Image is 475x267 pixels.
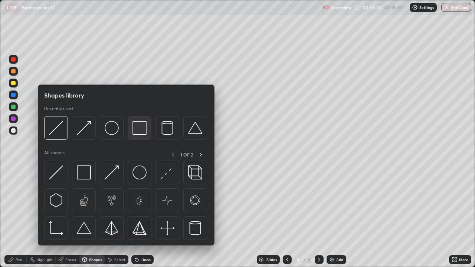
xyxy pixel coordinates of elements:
[188,165,202,179] img: svg+xml;charset=utf-8,%3Csvg%20xmlns%3D%22http%3A%2F%2Fwww.w3.org%2F2000%2Fsvg%22%20width%3D%2235...
[49,193,63,207] img: svg+xml;charset=utf-8,%3Csvg%20xmlns%3D%22http%3A%2F%2Fwww.w3.org%2F2000%2Fsvg%22%20width%3D%2230...
[49,221,63,235] img: svg+xml;charset=utf-8,%3Csvg%20xmlns%3D%22http%3A%2F%2Fwww.w3.org%2F2000%2Fsvg%22%20width%3D%2233...
[65,258,76,261] div: Eraser
[188,121,202,135] img: svg+xml;charset=utf-8,%3Csvg%20xmlns%3D%22http%3A%2F%2Fwww.w3.org%2F2000%2Fsvg%22%20width%3D%2238...
[132,193,147,207] img: svg+xml;charset=utf-8,%3Csvg%20xmlns%3D%22http%3A%2F%2Fwww.w3.org%2F2000%2Fsvg%22%20width%3D%2265...
[160,165,174,179] img: svg+xml;charset=utf-8,%3Csvg%20xmlns%3D%22http%3A%2F%2Fwww.w3.org%2F2000%2Fsvg%22%20width%3D%2230...
[304,257,306,262] div: /
[412,4,418,10] img: class-settings-icons
[89,258,102,261] div: Shapes
[160,221,174,235] img: svg+xml;charset=utf-8,%3Csvg%20xmlns%3D%22http%3A%2F%2Fwww.w3.org%2F2000%2Fsvg%22%20width%3D%2240...
[180,152,193,158] p: 1 OF 2
[77,193,91,207] img: svg+xml;charset=utf-8,%3Csvg%20xmlns%3D%22http%3A%2F%2Fwww.w3.org%2F2000%2Fsvg%22%20width%3D%2265...
[266,258,277,261] div: Slides
[105,193,119,207] img: svg+xml;charset=utf-8,%3Csvg%20xmlns%3D%22http%3A%2F%2Fwww.w3.org%2F2000%2Fsvg%22%20width%3D%2265...
[16,258,22,261] div: Pen
[36,258,53,261] div: Highlight
[77,165,91,179] img: svg+xml;charset=utf-8,%3Csvg%20xmlns%3D%22http%3A%2F%2Fwww.w3.org%2F2000%2Fsvg%22%20width%3D%2234...
[44,150,65,159] p: All shapes
[141,258,151,261] div: Undo
[105,221,119,235] img: svg+xml;charset=utf-8,%3Csvg%20xmlns%3D%22http%3A%2F%2Fwww.w3.org%2F2000%2Fsvg%22%20width%3D%2234...
[188,221,202,235] img: svg+xml;charset=utf-8,%3Csvg%20xmlns%3D%22http%3A%2F%2Fwww.w3.org%2F2000%2Fsvg%22%20width%3D%2228...
[114,258,125,261] div: Select
[77,121,91,135] img: svg+xml;charset=utf-8,%3Csvg%20xmlns%3D%22http%3A%2F%2Fwww.w3.org%2F2000%2Fsvg%22%20width%3D%2230...
[160,121,174,135] img: svg+xml;charset=utf-8,%3Csvg%20xmlns%3D%22http%3A%2F%2Fwww.w3.org%2F2000%2Fsvg%22%20width%3D%2228...
[188,193,202,207] img: svg+xml;charset=utf-8,%3Csvg%20xmlns%3D%22http%3A%2F%2Fwww.w3.org%2F2000%2Fsvg%22%20width%3D%2265...
[49,165,63,179] img: svg+xml;charset=utf-8,%3Csvg%20xmlns%3D%22http%3A%2F%2Fwww.w3.org%2F2000%2Fsvg%22%20width%3D%2230...
[295,257,302,262] div: 4
[444,4,450,10] img: end-class-cross
[7,4,17,10] p: LIVE
[330,5,351,10] p: Recording
[22,4,55,10] p: Biomolecules 12
[323,4,329,10] img: recording.375f2c34.svg
[160,193,174,207] img: svg+xml;charset=utf-8,%3Csvg%20xmlns%3D%22http%3A%2F%2Fwww.w3.org%2F2000%2Fsvg%22%20width%3D%2265...
[105,121,119,135] img: svg+xml;charset=utf-8,%3Csvg%20xmlns%3D%22http%3A%2F%2Fwww.w3.org%2F2000%2Fsvg%22%20width%3D%2236...
[44,91,84,100] h5: Shapes library
[419,6,434,9] p: Settings
[44,106,73,112] p: Recently used
[307,256,312,263] div: 4
[77,221,91,235] img: svg+xml;charset=utf-8,%3Csvg%20xmlns%3D%22http%3A%2F%2Fwww.w3.org%2F2000%2Fsvg%22%20width%3D%2238...
[459,258,468,261] div: More
[49,121,63,135] img: svg+xml;charset=utf-8,%3Csvg%20xmlns%3D%22http%3A%2F%2Fwww.w3.org%2F2000%2Fsvg%22%20width%3D%2230...
[105,165,119,179] img: svg+xml;charset=utf-8,%3Csvg%20xmlns%3D%22http%3A%2F%2Fwww.w3.org%2F2000%2Fsvg%22%20width%3D%2230...
[132,165,147,179] img: svg+xml;charset=utf-8,%3Csvg%20xmlns%3D%22http%3A%2F%2Fwww.w3.org%2F2000%2Fsvg%22%20width%3D%2236...
[132,121,147,135] img: svg+xml;charset=utf-8,%3Csvg%20xmlns%3D%22http%3A%2F%2Fwww.w3.org%2F2000%2Fsvg%22%20width%3D%2234...
[132,221,147,235] img: svg+xml;charset=utf-8,%3Csvg%20xmlns%3D%22http%3A%2F%2Fwww.w3.org%2F2000%2Fsvg%22%20width%3D%2234...
[329,257,335,263] img: add-slide-button
[336,258,343,261] div: Add
[441,3,471,12] button: End Class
